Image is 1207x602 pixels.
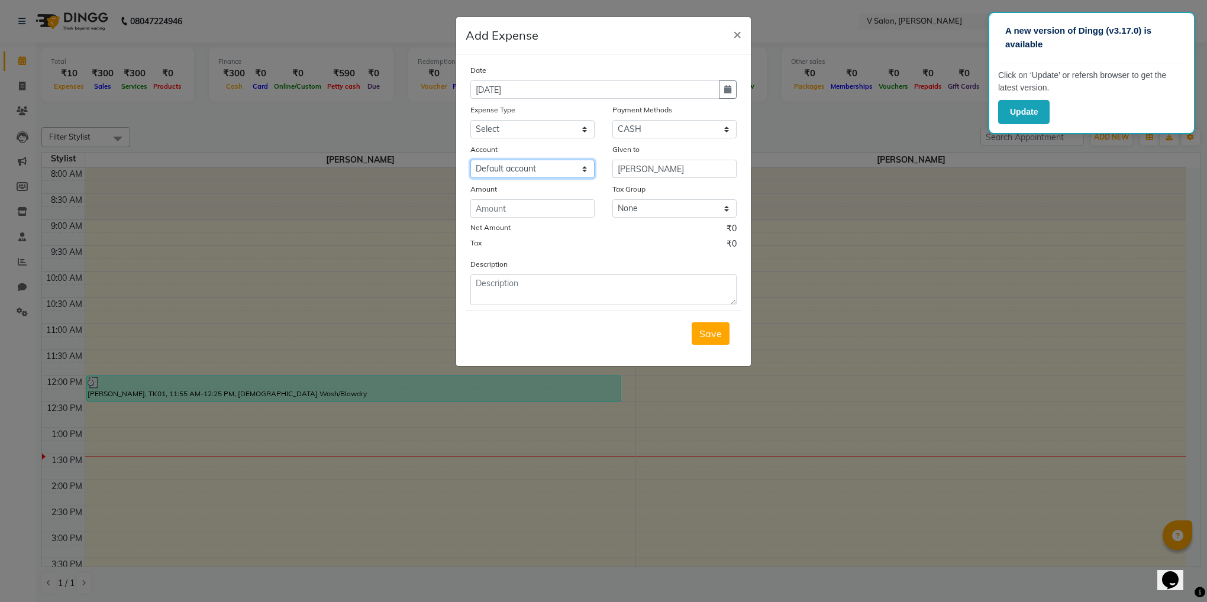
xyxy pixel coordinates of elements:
[998,100,1050,124] button: Update
[470,144,498,155] label: Account
[998,69,1185,94] p: Click on ‘Update’ or refersh browser to get the latest version.
[1157,555,1195,590] iframe: chat widget
[470,184,497,195] label: Amount
[470,105,515,115] label: Expense Type
[612,184,646,195] label: Tax Group
[692,322,730,345] button: Save
[470,238,482,248] label: Tax
[727,222,737,238] span: ₹0
[724,17,751,50] button: Close
[612,105,672,115] label: Payment Methods
[733,25,741,43] span: ×
[470,222,511,233] label: Net Amount
[727,238,737,253] span: ₹0
[470,199,595,218] input: Amount
[470,259,508,270] label: Description
[1005,24,1178,51] p: A new version of Dingg (v3.17.0) is available
[466,27,538,44] h5: Add Expense
[699,328,722,339] span: Save
[470,65,486,76] label: Date
[612,144,640,155] label: Given to
[612,160,737,178] input: Given to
